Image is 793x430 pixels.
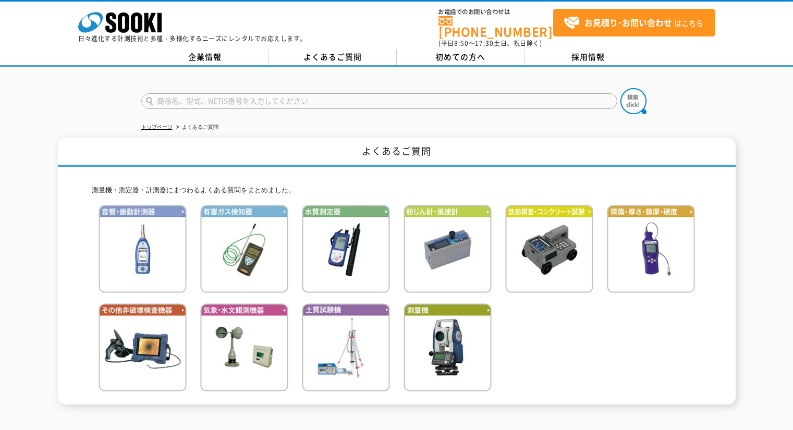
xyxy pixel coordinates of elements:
img: 探傷・厚さ・膜厚・硬度 [607,205,695,293]
a: よくあるご質問 [269,50,397,65]
a: [PHONE_NUMBER] [438,16,553,38]
span: 初めての方へ [435,51,485,63]
span: 8:50 [454,39,469,48]
img: 測量機 [404,303,492,391]
img: 有害ガス検知器 [200,205,288,293]
img: 気象・水文観測機器 [200,303,288,391]
span: 17:30 [475,39,494,48]
strong: お見積り･お問い合わせ [584,16,672,29]
p: 日々進化する計測技術と多種・多様化するニーズにレンタルでお応えします。 [78,35,307,42]
img: 鉄筋検査・コンクリート試験 [505,205,593,293]
img: btn_search.png [620,88,646,114]
img: 粉じん計・風速計 [404,205,492,293]
span: (平日 ～ 土日、祝日除く) [438,39,542,48]
img: 音響・振動計測器 [99,205,187,293]
img: その他非破壊検査機器 [99,303,187,391]
a: 企業情報 [141,50,269,65]
a: お見積り･お問い合わせはこちら [553,9,715,36]
li: よくあるご質問 [174,122,218,133]
img: 水質測定器 [302,205,390,293]
span: お電話でのお問い合わせは [438,9,553,15]
a: 採用情報 [524,50,652,65]
a: 初めての方へ [397,50,524,65]
img: 土質試験機 [302,303,390,391]
p: 測量機・測定器・計測器にまつわるよくある質問をまとめました。 [92,185,702,196]
a: トップページ [141,124,173,130]
input: 商品名、型式、NETIS番号を入力してください [141,93,617,109]
h1: よくあるご質問 [58,138,736,167]
span: はこちら [564,15,703,31]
